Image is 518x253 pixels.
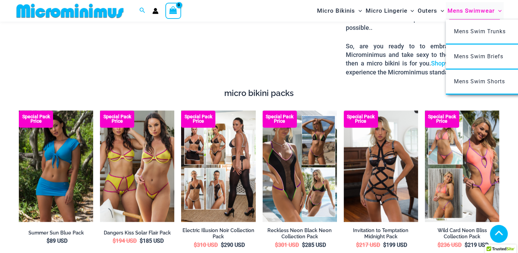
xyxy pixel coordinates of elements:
bdi: 285 USD [302,241,326,248]
span: Mens Swimwear [447,2,495,20]
b: Special Pack Price [100,115,134,123]
a: Micro BikinisMenu ToggleMenu Toggle [315,2,364,20]
a: Dangers kiss Solar Flair Pack Dangers Kiss Solar Flair 1060 Bra 6060 Thong 1760 Garter 03Dangers ... [100,110,174,222]
a: Collection Pack (7) Collection Pack B (1)Collection Pack B (1) [425,110,499,222]
img: Summer Sun Blue 9116 Top 522 Skirt 14 [19,110,93,222]
a: Mens SwimwearMenu ToggleMenu Toggle [446,2,503,20]
img: Collection Pack (7) [425,110,499,222]
bdi: 217 USD [356,241,380,248]
img: MM SHOP LOGO FLAT [14,3,126,19]
a: OutersMenu ToggleMenu Toggle [416,2,446,20]
a: Dangers Kiss Solar Flair Pack [100,229,174,236]
a: Electric Illusion Noir Collection Pack [181,227,255,240]
bdi: 290 USD [221,241,245,248]
a: Reckless Neon Black Neon Collection Pack [263,227,337,240]
a: Collection Pack (3) Electric Illusion Noir 1949 Bodysuit 04Electric Illusion Noir 1949 Bodysuit 04 [181,110,255,222]
span: Menu Toggle [407,2,414,20]
span: Mens Swim Shorts [454,78,505,85]
nav: Site Navigation [314,1,504,21]
a: Collection Pack Top BTop B [263,110,337,222]
span: $ [356,241,359,248]
a: View Shopping Cart, empty [165,3,181,19]
span: Mens Swim Trunks [454,28,506,35]
span: $ [302,241,305,248]
img: Collection Pack [263,110,337,222]
a: Summer Sun Blue Pack [19,229,93,236]
bdi: 310 USD [194,241,218,248]
span: Menu Toggle [437,2,444,20]
a: Micro LingerieMenu ToggleMenu Toggle [364,2,416,20]
p: So, are you ready to to embrace the world of Microminimus and take sexy to the next level? If so,... [346,42,499,76]
span: $ [47,237,50,244]
b: Special Pack Price [344,115,378,123]
span: Menu Toggle [355,2,362,20]
span: $ [140,237,143,244]
bdi: 194 USD [113,237,137,244]
a: Shop [431,60,445,67]
span: $ [194,241,197,248]
a: Summer Sun Blue 9116 Top 522 Skirt 14 Summer Sun Blue 9116 Top 522 Skirt 04Summer Sun Blue 9116 T... [19,110,93,222]
span: Micro Lingerie [365,2,407,20]
span: Micro Bikinis [317,2,355,20]
span: $ [383,241,386,248]
bdi: 185 USD [140,237,164,244]
b: Special Pack Price [263,115,297,123]
span: $ [437,241,440,248]
a: Search icon link [139,7,146,15]
span: Outers [418,2,437,20]
bdi: 236 USD [437,241,461,248]
b: Special Pack Price [19,115,53,123]
bdi: 219 USD [464,241,488,248]
bdi: 301 USD [275,241,299,248]
a: Wild Card Neon Bliss Collection Pack [425,227,499,240]
img: Invitation to Temptation Midnight 1037 Bra 6037 Thong 1954 Bodysuit 02 [344,110,418,222]
span: $ [275,241,278,248]
b: Special Pack Price [181,115,215,123]
span: Menu Toggle [495,2,502,20]
img: Dangers kiss Solar Flair Pack [100,110,174,222]
b: Special Pack Price [425,115,459,123]
span: Mens Swim Briefs [454,53,503,60]
bdi: 89 USD [47,237,67,244]
a: Invitation to Temptation Midnight 1037 Bra 6037 Thong 1954 Bodysuit 02 Invitation to Temptation M... [344,110,418,222]
img: Collection Pack (3) [181,110,255,222]
span: $ [464,241,467,248]
a: Invitation to Temptation Midnight Pack [344,227,418,240]
bdi: 199 USD [383,241,407,248]
span: $ [221,241,224,248]
a: Account icon link [152,8,159,14]
h4: micro bikini packs [19,88,499,98]
span: $ [113,237,116,244]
